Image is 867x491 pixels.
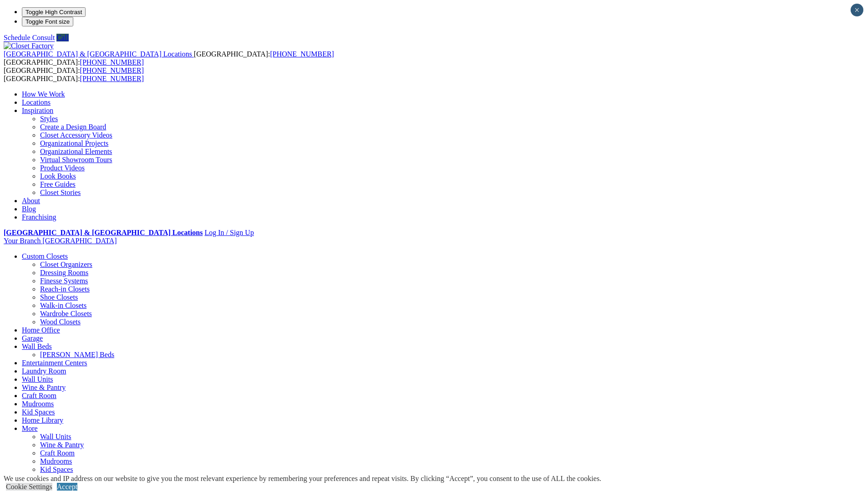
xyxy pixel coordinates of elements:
button: Close [851,4,863,16]
a: Organizational Elements [40,148,112,155]
a: Shoe Closets [40,293,78,301]
a: Virtual Showroom Tours [40,156,112,164]
span: Toggle Font size [25,18,70,25]
a: Organizational Projects [40,139,108,147]
a: Closet Organizers [40,261,92,268]
a: Wood Closets [40,318,81,326]
a: Free Guides [40,180,76,188]
span: Your Branch [4,237,41,245]
a: [PHONE_NUMBER] [80,75,144,82]
a: Laundry Room [22,367,66,375]
a: Kid Spaces [22,408,55,416]
a: Mudrooms [22,400,54,408]
a: Wall Beds [22,343,52,350]
a: Create a Design Board [40,123,106,131]
a: Home Library [40,474,81,481]
a: Wardrobe Closets [40,310,92,317]
a: Closet Accessory Videos [40,131,112,139]
a: Call [56,34,69,41]
a: Styles [40,115,58,123]
a: Cookie Settings [6,483,52,491]
a: Wine & Pantry [40,441,84,449]
a: [PHONE_NUMBER] [80,58,144,66]
span: [GEOGRAPHIC_DATA]: [GEOGRAPHIC_DATA]: [4,66,144,82]
span: [GEOGRAPHIC_DATA] [42,237,117,245]
a: [PHONE_NUMBER] [270,50,334,58]
img: Closet Factory [4,42,54,50]
a: Product Videos [40,164,85,172]
a: Inspiration [22,107,53,114]
span: [GEOGRAPHIC_DATA]: [GEOGRAPHIC_DATA]: [4,50,334,66]
a: Walk-in Closets [40,302,86,309]
a: [GEOGRAPHIC_DATA] & [GEOGRAPHIC_DATA] Locations [4,50,194,58]
a: Craft Room [40,449,75,457]
a: Mudrooms [40,457,72,465]
button: Toggle High Contrast [22,7,86,17]
a: How We Work [22,90,65,98]
a: Home Office [22,326,60,334]
a: Accept [57,483,77,491]
a: Log In / Sign Up [204,229,254,236]
a: Franchising [22,213,56,221]
a: Dressing Rooms [40,269,88,276]
a: More menu text will display only on big screen [22,425,38,432]
a: Craft Room [22,392,56,399]
a: Closet Stories [40,189,81,196]
a: Entertainment Centers [22,359,87,367]
a: Look Books [40,172,76,180]
a: Wall Units [40,433,71,440]
a: Wine & Pantry [22,384,66,391]
span: [GEOGRAPHIC_DATA] & [GEOGRAPHIC_DATA] Locations [4,50,192,58]
a: Kid Spaces [40,465,73,473]
a: Schedule Consult [4,34,55,41]
div: We use cookies and IP address on our website to give you the most relevant experience by remember... [4,475,601,483]
a: Your Branch [GEOGRAPHIC_DATA] [4,237,117,245]
a: Finesse Systems [40,277,88,285]
a: Reach-in Closets [40,285,90,293]
a: Locations [22,98,51,106]
a: Custom Closets [22,252,68,260]
a: Wall Units [22,375,53,383]
button: Toggle Font size [22,17,73,26]
a: [GEOGRAPHIC_DATA] & [GEOGRAPHIC_DATA] Locations [4,229,203,236]
a: [PERSON_NAME] Beds [40,351,114,358]
a: Home Library [22,416,63,424]
a: Blog [22,205,36,213]
a: Garage [22,334,43,342]
span: Toggle High Contrast [25,9,82,15]
a: About [22,197,40,205]
a: [PHONE_NUMBER] [80,66,144,74]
